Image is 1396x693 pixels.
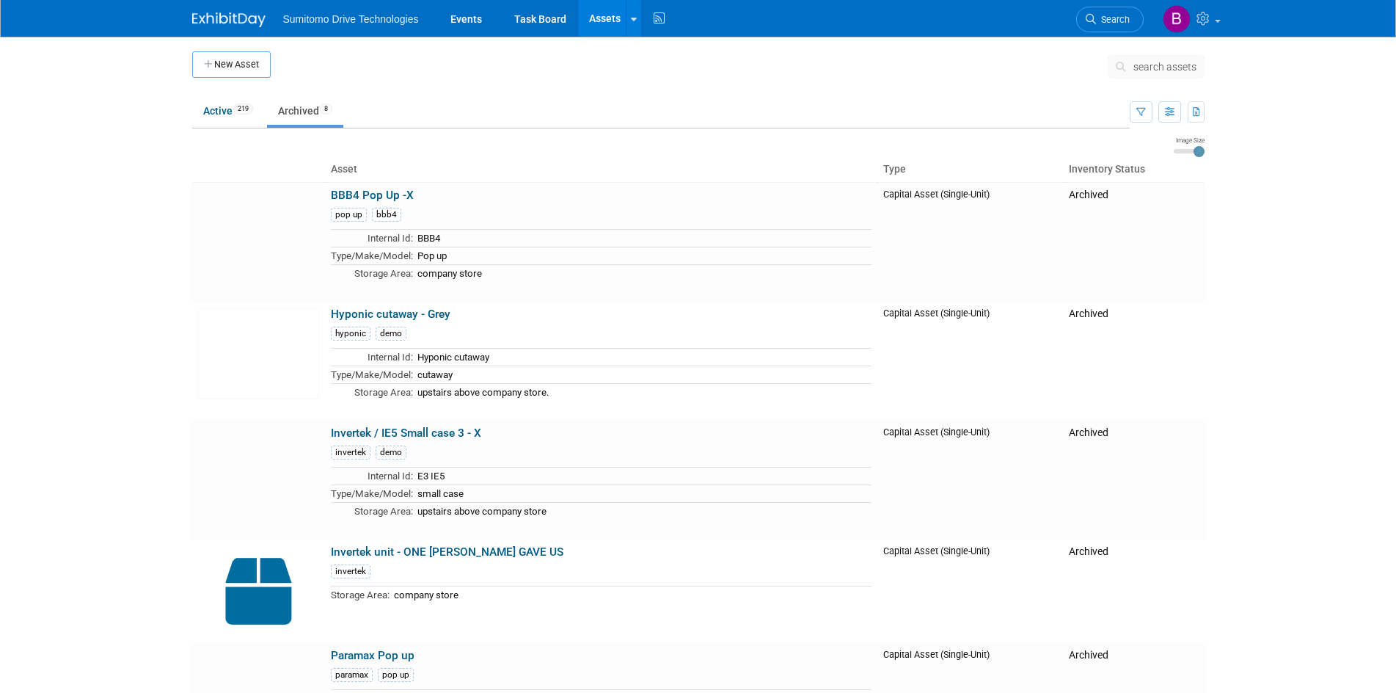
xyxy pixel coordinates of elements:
td: BBB4 [413,230,872,247]
div: invertek [331,446,370,460]
div: demo [376,327,406,341]
div: pop up [331,208,367,222]
button: New Asset [192,51,271,78]
div: hyponic [331,327,370,341]
div: Image Size [1174,136,1205,145]
img: ExhibitDay [192,12,266,27]
td: company store [390,587,872,603]
span: search assets [1133,61,1196,73]
a: Invertek / IE5 Small case 3 - X [331,427,481,440]
a: Invertek unit - ONE [PERSON_NAME] GAVE US [331,545,563,559]
td: Internal Id: [331,468,413,485]
img: Brittany Mitchell [1163,5,1191,33]
td: Capital Asset (Single-Unit) [877,540,1062,643]
div: Archived [1069,649,1199,662]
a: Hyponic cutaway - Grey [331,308,450,321]
td: upstairs above company store. [413,383,872,400]
div: bbb4 [372,208,401,222]
th: Type [877,157,1062,182]
td: Type/Make/Model: [331,247,413,264]
span: Search [1096,14,1130,25]
td: E3 IE5 [413,468,872,485]
td: Type/Make/Model: [331,366,413,383]
td: Capital Asset (Single-Unit) [877,421,1062,540]
td: Capital Asset (Single-Unit) [877,182,1062,302]
td: cutaway [413,366,872,383]
div: invertek [331,565,370,578]
img: Capital-Asset-Icon-2.png [198,545,319,637]
td: Type/Make/Model: [331,485,413,502]
span: 8 [320,104,332,115]
a: Active219 [192,97,264,125]
td: Internal Id: [331,230,413,247]
a: BBB4 Pop Up -X [331,189,414,202]
td: Hyponic cutaway [413,349,872,366]
div: Archived [1069,189,1199,202]
div: pop up [378,668,414,682]
td: company store [413,264,872,281]
a: Archived8 [267,97,343,125]
a: Search [1076,7,1144,32]
a: Paramax Pop up [331,649,414,662]
div: demo [376,446,406,460]
span: Storage Area: [354,387,413,398]
span: Storage Area: [331,589,390,601]
span: Storage Area: [354,268,413,279]
div: Archived [1069,427,1199,440]
th: Asset [325,157,878,182]
span: 219 [233,104,253,115]
td: Pop up [413,247,872,264]
td: upstairs above company store [413,502,872,519]
td: Internal Id: [331,349,413,366]
td: Capital Asset (Single-Unit) [877,302,1062,421]
span: Sumitomo Drive Technologies [283,13,419,25]
div: Archived [1069,545,1199,559]
button: search assets [1108,55,1205,79]
div: paramax [331,668,373,682]
div: Archived [1069,308,1199,321]
td: small case [413,485,872,502]
span: Storage Area: [354,506,413,517]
